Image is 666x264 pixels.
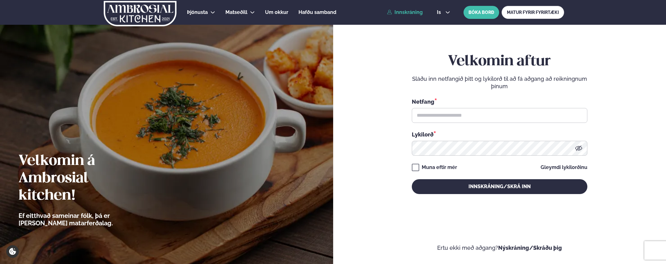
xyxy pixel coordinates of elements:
a: Þjónusta [187,9,208,16]
a: Hafðu samband [298,9,336,16]
p: Sláðu inn netfangið þitt og lykilorð til að fá aðgang að reikningnum þínum [412,75,587,90]
img: logo [103,1,177,26]
h2: Velkomin á Ambrosial kitchen! [19,153,147,205]
a: Um okkur [265,9,288,16]
span: is [437,10,443,15]
a: MATUR FYRIR FYRIRTÆKI [502,6,564,19]
span: Um okkur [265,9,288,15]
a: Nýskráning/Skráðu þig [498,245,562,251]
span: Matseðill [225,9,247,15]
button: Innskráning/Skrá inn [412,179,587,194]
span: Þjónusta [187,9,208,15]
a: Matseðill [225,9,247,16]
h2: Velkomin aftur [412,53,587,70]
button: is [432,10,455,15]
a: Cookie settings [6,245,19,258]
a: Gleymdi lykilorðinu [541,165,587,170]
button: BÓKA BORÐ [464,6,499,19]
div: Netfang [412,97,587,106]
div: Lykilorð [412,130,587,138]
a: Innskráning [387,10,423,15]
p: Ef eitthvað sameinar fólk, þá er [PERSON_NAME] matarferðalag. [19,212,147,227]
p: Ertu ekki með aðgang? [352,244,648,252]
span: Hafðu samband [298,9,336,15]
